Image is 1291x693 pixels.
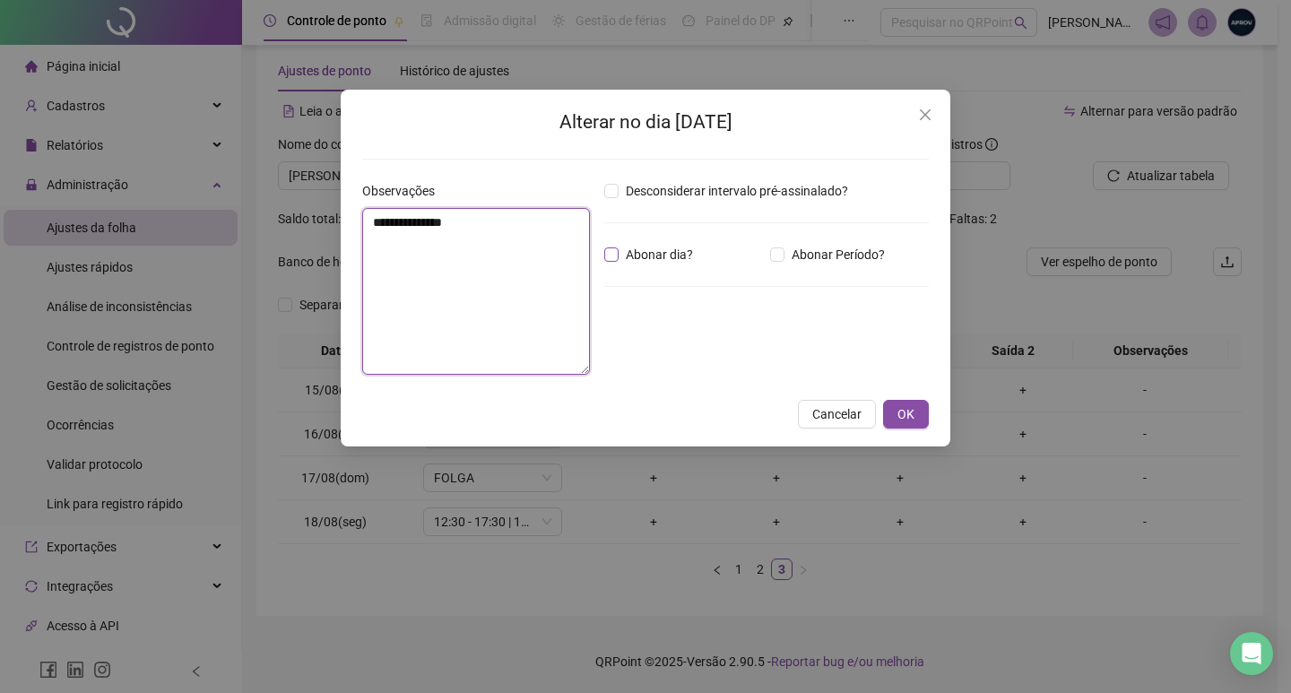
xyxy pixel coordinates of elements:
[883,400,929,429] button: OK
[897,404,914,424] span: OK
[362,108,929,137] h2: Alterar no dia [DATE]
[362,181,446,201] label: Observações
[619,181,855,201] span: Desconsiderar intervalo pré-assinalado?
[1230,632,1273,675] div: Open Intercom Messenger
[798,400,876,429] button: Cancelar
[918,108,932,122] span: close
[784,245,892,264] span: Abonar Período?
[619,245,700,264] span: Abonar dia?
[911,100,940,129] button: Close
[812,404,862,424] span: Cancelar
